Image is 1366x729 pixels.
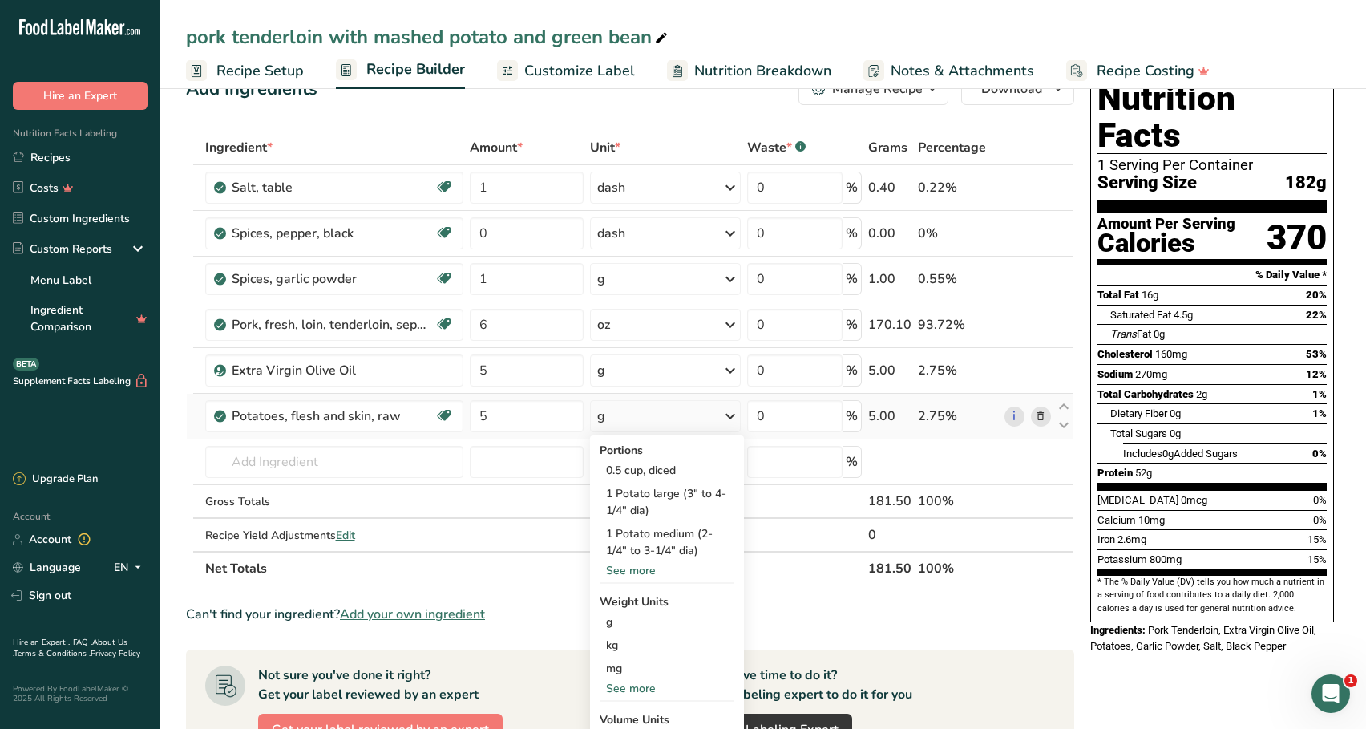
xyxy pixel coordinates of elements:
[186,76,317,103] div: Add Ingredients
[1097,348,1153,360] span: Cholesterol
[1312,407,1327,419] span: 1%
[1097,60,1194,82] span: Recipe Costing
[918,315,998,334] div: 93.72%
[13,684,148,703] div: Powered By FoodLabelMaker © 2025 All Rights Reserved
[597,315,610,334] div: oz
[798,73,948,105] button: Manage Recipe
[600,562,734,579] div: See more
[891,60,1034,82] span: Notes & Attachments
[232,407,432,426] div: Potatoes, flesh and skin, raw
[1097,388,1194,400] span: Total Carbohydrates
[1097,553,1147,565] span: Potassium
[918,361,998,380] div: 2.75%
[205,493,464,510] div: Gross Totals
[600,634,734,657] div: kg
[600,482,734,522] div: 1 Potato large (3" to 4-1/4" dia)
[918,224,998,243] div: 0%
[202,551,866,585] th: Net Totals
[1306,348,1327,360] span: 53%
[470,138,523,157] span: Amount
[1097,80,1327,154] h1: Nutrition Facts
[1097,533,1115,545] span: Iron
[13,358,39,371] div: BETA
[1196,388,1207,400] span: 2g
[1123,448,1238,460] span: Includes Added Sugars
[1135,368,1167,380] span: 270mg
[205,527,464,544] div: Recipe Yield Adjustments
[205,446,464,478] input: Add Ingredient
[366,59,465,80] span: Recipe Builder
[1155,348,1187,360] span: 160mg
[915,551,1001,585] th: 100%
[1306,368,1327,380] span: 12%
[1097,467,1133,479] span: Protein
[232,361,432,380] div: Extra Virgin Olive Oil
[14,648,91,659] a: Terms & Conditions .
[600,593,734,610] div: Weight Units
[1181,494,1207,506] span: 0mcg
[1138,514,1165,526] span: 10mg
[747,138,806,157] div: Waste
[1307,553,1327,565] span: 15%
[600,442,734,459] div: Portions
[1307,533,1327,545] span: 15%
[1110,427,1167,439] span: Total Sugars
[1110,407,1167,419] span: Dietary Fiber
[868,224,911,243] div: 0.00
[918,269,998,289] div: 0.55%
[232,224,432,243] div: Spices, pepper, black
[1344,674,1357,687] span: 1
[13,82,148,110] button: Hire an Expert
[91,648,140,659] a: Privacy Policy
[1306,309,1327,321] span: 22%
[1110,328,1137,340] i: Trans
[1097,514,1136,526] span: Calcium
[497,53,635,89] a: Customize Label
[600,459,734,482] div: 0.5 cup, diced
[1004,407,1024,427] a: i
[13,472,98,488] div: Upgrade Plan
[1174,309,1193,321] span: 4.5g
[600,522,734,562] div: 1 Potato medium (2-1/4" to 3-1/4" dia)
[1312,448,1327,460] span: 0%
[868,525,911,545] div: 0
[597,224,625,243] div: dash
[600,610,734,634] div: g
[114,558,148,577] div: EN
[186,605,1074,624] div: Can't find your ingredient?
[1097,289,1139,301] span: Total Fat
[1110,309,1171,321] span: Saturated Fat
[918,178,998,197] div: 0.22%
[1097,368,1133,380] span: Sodium
[868,269,911,289] div: 1.00
[868,138,907,157] span: Grams
[1154,328,1165,340] span: 0g
[597,361,605,380] div: g
[600,657,734,680] div: mg
[1110,328,1151,340] span: Fat
[600,711,734,728] div: Volume Units
[918,138,986,157] span: Percentage
[863,53,1034,89] a: Notes & Attachments
[13,637,70,648] a: Hire an Expert .
[1267,217,1327,259] div: 370
[597,269,605,289] div: g
[1097,265,1327,285] section: % Daily Value *
[1170,407,1181,419] span: 0g
[1142,289,1158,301] span: 16g
[1097,157,1327,173] div: 1 Serving Per Container
[186,53,304,89] a: Recipe Setup
[1066,53,1210,89] a: Recipe Costing
[13,553,81,581] a: Language
[667,53,831,89] a: Nutrition Breakdown
[1097,173,1197,193] span: Serving Size
[73,637,92,648] a: FAQ .
[981,79,1042,99] span: Download
[1090,624,1146,636] span: Ingredients:
[1313,494,1327,506] span: 0%
[1117,533,1146,545] span: 2.6mg
[1097,576,1327,615] section: * The % Daily Value (DV) tells you how much a nutrient in a serving of food contributes to a dail...
[694,60,831,82] span: Nutrition Breakdown
[1285,173,1327,193] span: 182g
[961,73,1074,105] button: Download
